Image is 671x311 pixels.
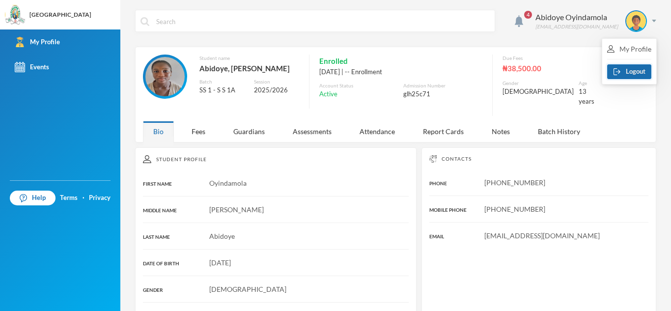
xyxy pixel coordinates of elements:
div: Events [15,62,49,72]
span: [DEMOGRAPHIC_DATA] [209,285,286,293]
div: Batch [199,78,247,85]
a: Privacy [89,193,111,203]
div: Gender [503,80,574,87]
div: Assessments [282,121,342,142]
div: Batch History [528,121,590,142]
div: [DATE] | -- Enrollment [319,67,482,77]
div: My Profile [15,37,60,47]
div: Report Cards [413,121,474,142]
div: Abidoye Oyindamola [535,11,618,23]
span: Enrolled [319,55,348,67]
span: Abidoye [209,232,235,240]
input: Search [155,10,490,32]
div: My Profile [607,44,651,54]
div: ₦38,500.00 [503,62,594,75]
div: Session [254,78,299,85]
div: Attendance [349,121,405,142]
div: glh25c71 [403,89,482,99]
span: [PHONE_NUMBER] [484,205,545,213]
a: Help [10,191,56,205]
a: Terms [60,193,78,203]
div: 2025/2026 [254,85,299,95]
div: SS 1 - S S 1A [199,85,247,95]
span: 4 [524,11,532,19]
button: Logout [607,64,651,79]
div: Student name [199,55,299,62]
span: [PHONE_NUMBER] [484,178,545,187]
div: Guardians [223,121,275,142]
span: [PERSON_NAME] [209,205,264,214]
div: Student Profile [143,155,409,163]
div: Abidoye, [PERSON_NAME] [199,62,299,75]
div: [GEOGRAPHIC_DATA] [29,10,91,19]
img: search [140,17,149,26]
div: [EMAIL_ADDRESS][DOMAIN_NAME] [535,23,618,30]
span: Active [319,89,337,99]
div: Contacts [429,155,648,163]
img: STUDENT [145,57,185,96]
img: STUDENT [626,11,646,31]
div: 13 years [579,87,594,106]
span: [DATE] [209,258,231,267]
span: [EMAIL_ADDRESS][DOMAIN_NAME] [484,231,600,240]
div: Notes [481,121,520,142]
span: Oyindamola [209,179,247,187]
div: Admission Number [403,82,482,89]
img: logo [5,5,25,25]
div: [DEMOGRAPHIC_DATA] [503,87,574,97]
div: Bio [143,121,174,142]
div: · [83,193,84,203]
div: Fees [181,121,216,142]
div: Age [579,80,594,87]
div: Due Fees [503,55,594,62]
div: Account Status [319,82,398,89]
